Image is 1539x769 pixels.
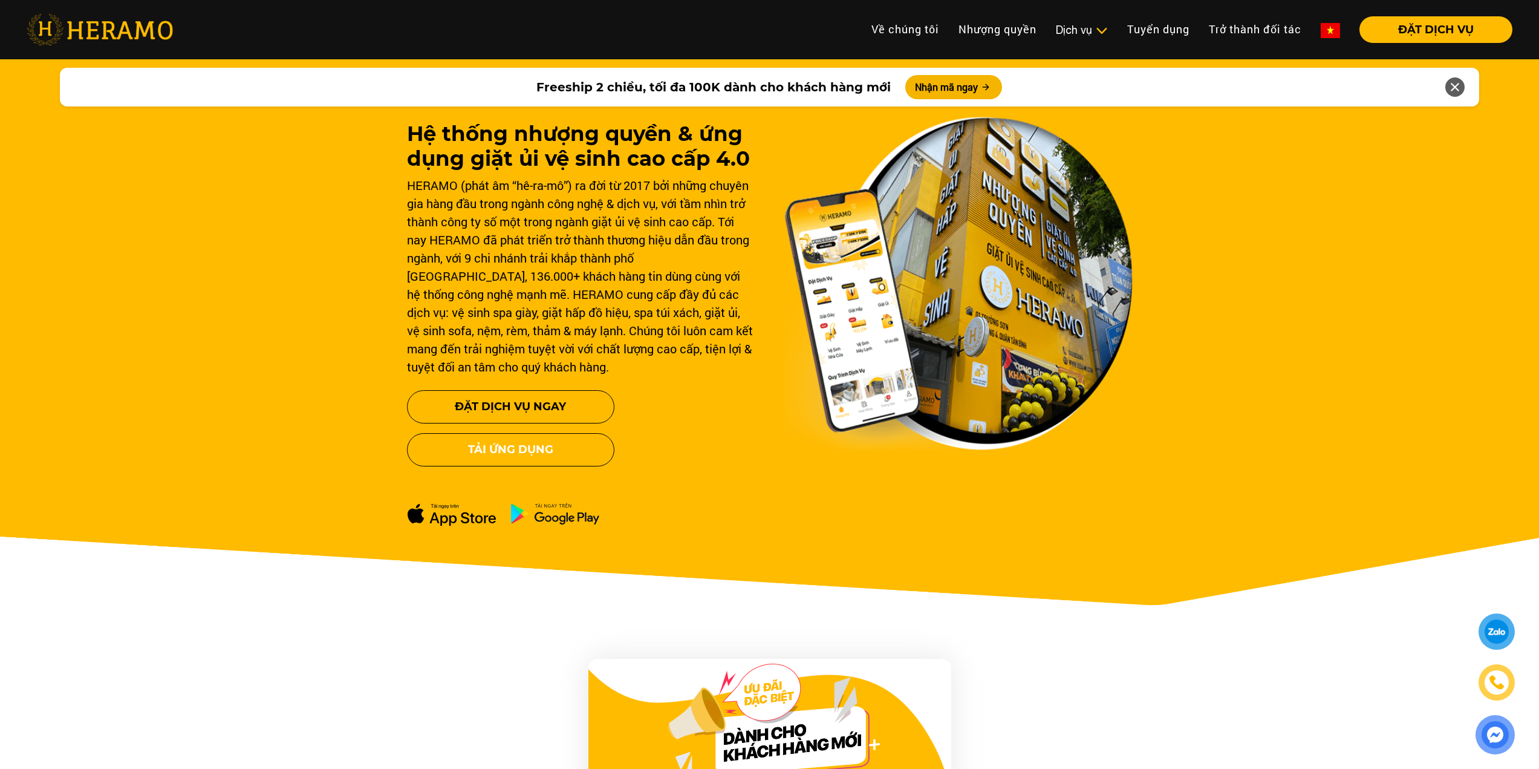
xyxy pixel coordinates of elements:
[1480,666,1513,699] a: phone-icon
[949,16,1046,42] a: Nhượng quyền
[407,122,755,171] h1: Hệ thống nhượng quyền & ứng dụng giặt ủi vệ sinh cao cấp 4.0
[1199,16,1311,42] a: Trở thành đối tác
[1095,25,1108,37] img: subToggleIcon
[407,176,755,376] div: HERAMO (phát âm “hê-ra-mô”) ra đời từ 2017 bởi những chuyên gia hàng đầu trong ngành công nghệ & ...
[784,117,1133,451] img: banner
[510,503,600,525] img: ch-dowload
[407,503,496,526] img: apple-dowload
[1118,16,1199,42] a: Tuyển dụng
[1350,24,1512,35] a: ĐẶT DỊCH VỤ
[27,14,173,45] img: heramo-logo.png
[1359,16,1512,43] button: ĐẶT DỊCH VỤ
[536,78,891,96] span: Freeship 2 chiều, tối đa 100K dành cho khách hàng mới
[1490,676,1503,689] img: phone-icon
[1056,22,1108,38] div: Dịch vụ
[407,433,614,466] button: Tải ứng dụng
[905,75,1002,99] button: Nhận mã ngay
[407,390,614,424] button: Đặt Dịch Vụ Ngay
[862,16,949,42] a: Về chúng tôi
[1321,23,1340,38] img: vn-flag.png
